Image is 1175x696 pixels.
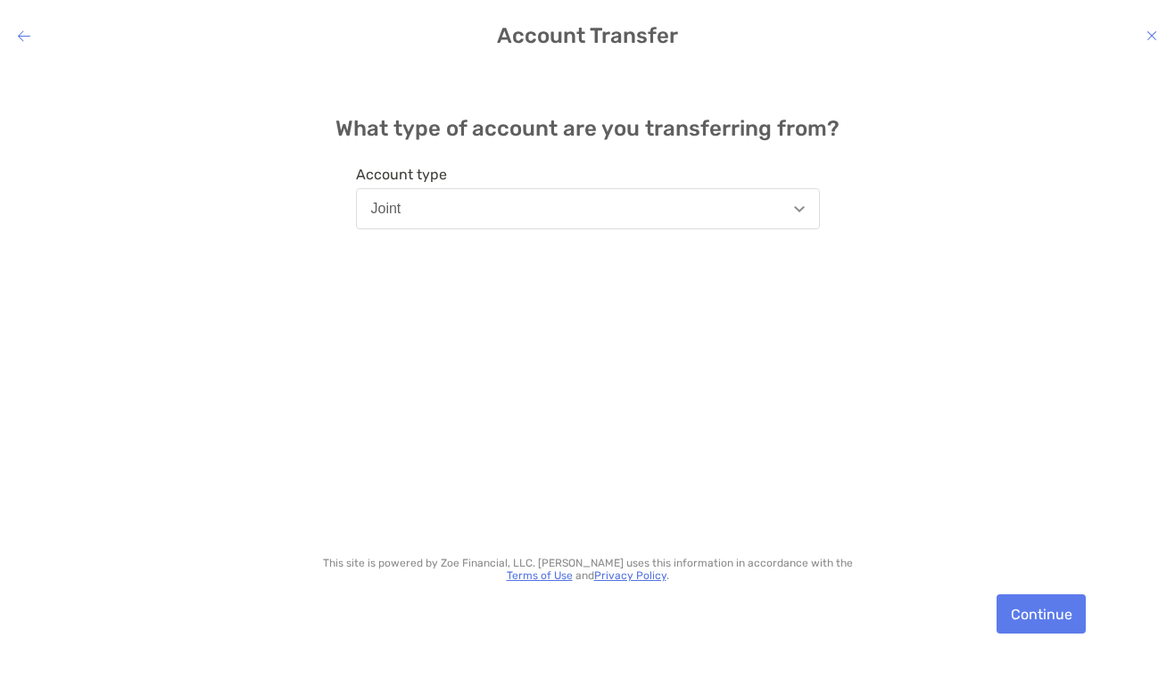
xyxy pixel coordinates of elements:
a: Privacy Policy [594,569,666,582]
button: Joint [356,188,820,229]
p: This site is powered by Zoe Financial, LLC. [PERSON_NAME] uses this information in accordance wit... [319,557,856,582]
h4: What type of account are you transferring from? [335,116,840,141]
img: Open dropdown arrow [794,206,805,212]
a: Terms of Use [507,569,573,582]
button: Continue [997,594,1086,634]
div: Joint [371,201,401,217]
span: Account type [356,166,820,183]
